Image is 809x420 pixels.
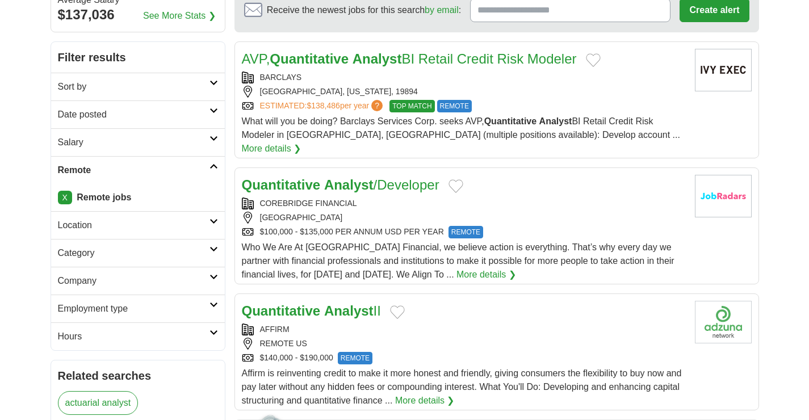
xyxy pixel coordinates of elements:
span: REMOTE [338,352,372,364]
a: Employment type [51,295,225,322]
strong: Analyst [324,303,374,318]
span: TOP MATCH [389,100,434,112]
img: Company logo [695,175,752,217]
a: actuarial analyst [58,391,139,415]
img: Company logo [695,301,752,343]
a: BARCLAYS [260,73,302,82]
div: [GEOGRAPHIC_DATA] [242,212,686,224]
h2: Company [58,274,209,288]
h2: Remote [58,163,209,177]
span: $138,486 [307,101,339,110]
h2: Sort by [58,80,209,94]
a: Hours [51,322,225,350]
div: $137,036 [58,5,218,25]
span: REMOTE [437,100,472,112]
img: Barclays logo [695,49,752,91]
strong: Analyst [539,116,572,126]
strong: Remote jobs [77,192,131,202]
span: REMOTE [448,226,483,238]
a: AVP,Quantitative AnalystBI Retail Credit Risk Modeler [242,51,577,66]
span: ? [371,100,383,111]
h2: Filter results [51,42,225,73]
a: by email [425,5,459,15]
a: More details ❯ [242,142,301,156]
h2: Salary [58,136,209,149]
a: See More Stats ❯ [143,9,216,23]
div: AFFIRM [242,324,686,335]
span: What will you be doing? Barclays Services Corp. seeks AVP, BI Retail Credit Risk Modeler in [GEOG... [242,116,680,140]
a: More details ❯ [456,268,516,282]
a: Category [51,239,225,267]
a: Company [51,267,225,295]
a: Sort by [51,73,225,100]
span: Affirm is reinventing credit to make it more honest and friendly, giving consumers the flexibilit... [242,368,682,405]
a: X [58,191,72,204]
div: [GEOGRAPHIC_DATA], [US_STATE], 19894 [242,86,686,98]
a: Location [51,211,225,239]
strong: Analyst [324,177,374,192]
strong: Quantitative [242,177,321,192]
a: Remote [51,156,225,184]
span: Who We Are At [GEOGRAPHIC_DATA] Financial, we believe action is everything. That’s why every day ... [242,242,674,279]
span: Receive the newest jobs for this search : [267,3,461,17]
button: Add to favorite jobs [448,179,463,193]
strong: Quantitative [484,116,536,126]
a: Quantitative Analyst/Developer [242,177,439,192]
h2: Date posted [58,108,209,121]
h2: Category [58,246,209,260]
a: Salary [51,128,225,156]
h2: Location [58,219,209,232]
a: Quantitative AnalystII [242,303,381,318]
div: COREBRIDGE FINANCIAL [242,198,686,209]
div: $140,000 - $190,000 [242,352,686,364]
h2: Hours [58,330,209,343]
a: ESTIMATED:$138,486per year? [260,100,385,112]
a: More details ❯ [395,394,455,408]
div: REMOTE US [242,338,686,350]
a: Date posted [51,100,225,128]
h2: Related searches [58,367,218,384]
strong: Quantitative [270,51,349,66]
div: $100,000 - $135,000 PER ANNUM USD PER YEAR [242,226,686,238]
button: Add to favorite jobs [586,53,601,67]
strong: Analyst [353,51,402,66]
button: Add to favorite jobs [390,305,405,319]
strong: Quantitative [242,303,321,318]
h2: Employment type [58,302,209,316]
